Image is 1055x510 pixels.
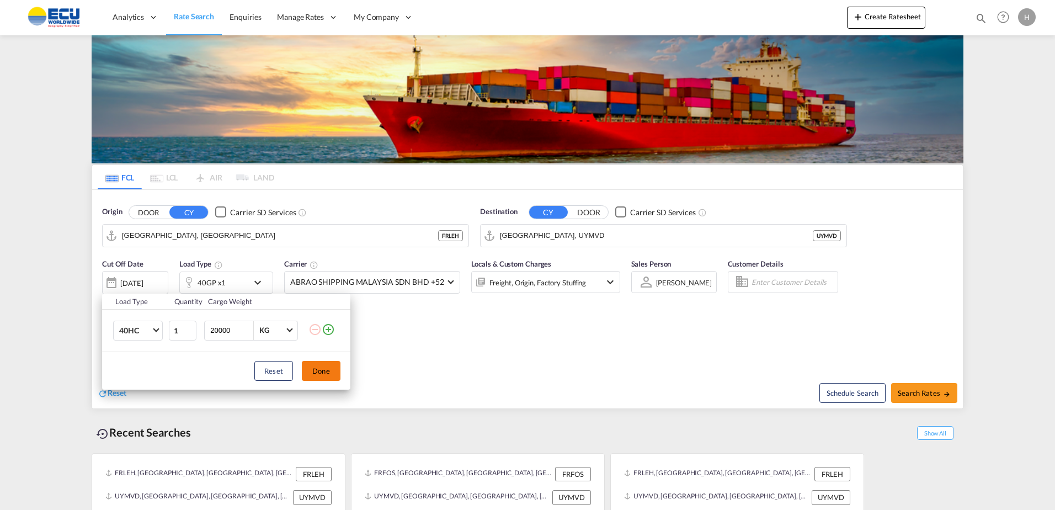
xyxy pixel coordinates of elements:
[308,323,322,336] md-icon: icon-minus-circle-outline
[259,326,269,334] div: KG
[302,361,340,381] button: Done
[102,294,168,310] th: Load Type
[208,296,302,306] div: Cargo Weight
[322,323,335,336] md-icon: icon-plus-circle-outline
[168,294,202,310] th: Quantity
[254,361,293,381] button: Reset
[209,321,253,340] input: Enter Weight
[169,321,196,341] input: Qty
[119,325,151,336] span: 40HC
[113,321,163,341] md-select: Choose: 40HC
